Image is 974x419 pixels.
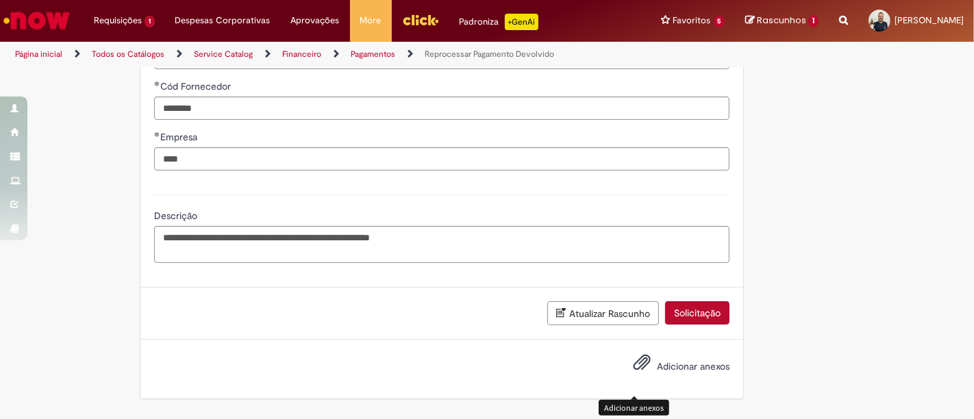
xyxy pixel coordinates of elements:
[547,301,659,325] button: Atualizar Rascunho
[160,131,200,143] span: Empresa
[599,400,669,416] div: Adicionar anexos
[360,14,382,27] span: More
[154,209,200,222] span: Descrição
[154,226,729,262] textarea: Descrição
[282,49,321,60] a: Financeiro
[808,15,819,27] span: 1
[425,49,554,60] a: Reprocessar Pagamento Devolvido
[895,14,964,26] span: [PERSON_NAME]
[351,49,395,60] a: Pagamentos
[665,301,729,325] button: Solicitação
[92,49,164,60] a: Todos os Catálogos
[505,14,538,30] p: +GenAi
[402,10,439,30] img: click_logo_yellow_360x200.png
[745,14,819,27] a: Rascunhos
[629,350,654,381] button: Adicionar anexos
[15,49,62,60] a: Página inicial
[175,14,271,27] span: Despesas Corporativas
[145,16,155,27] span: 1
[10,42,639,67] ul: Trilhas de página
[194,49,253,60] a: Service Catalog
[154,147,729,170] input: Empresa
[160,80,234,92] span: Cód Fornecedor
[460,14,538,30] div: Padroniza
[154,131,160,137] span: Obrigatório Preenchido
[714,16,725,27] span: 5
[673,14,711,27] span: Favoritos
[291,14,340,27] span: Aprovações
[154,97,729,120] input: Cód Fornecedor
[1,7,72,34] img: ServiceNow
[94,14,142,27] span: Requisições
[757,14,806,27] span: Rascunhos
[154,81,160,86] span: Obrigatório Preenchido
[657,360,729,372] span: Adicionar anexos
